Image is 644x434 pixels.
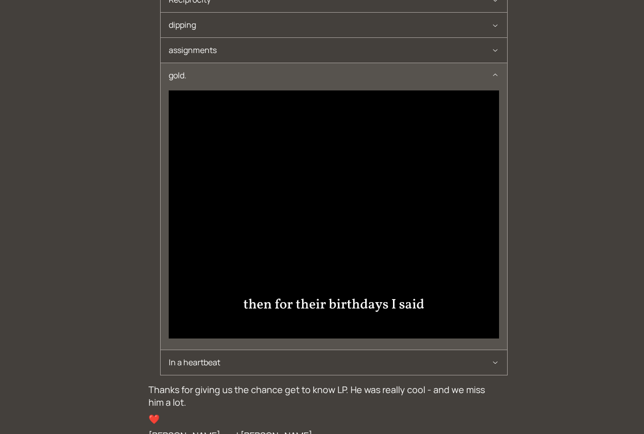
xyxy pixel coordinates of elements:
[161,88,507,350] div: gold.
[161,350,507,375] button: In a heartbeat
[169,63,491,88] span: gold.
[169,13,491,37] span: dipping
[169,38,491,63] span: assignments
[169,350,491,375] span: In a heartbeat
[161,63,507,88] button: gold.
[161,13,507,37] button: dipping
[161,38,507,63] button: assignments
[148,383,496,409] p: Thanks for giving us the chance get to know LP. He was really cool - and we miss him a lot.
[148,413,496,425] p: ❤️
